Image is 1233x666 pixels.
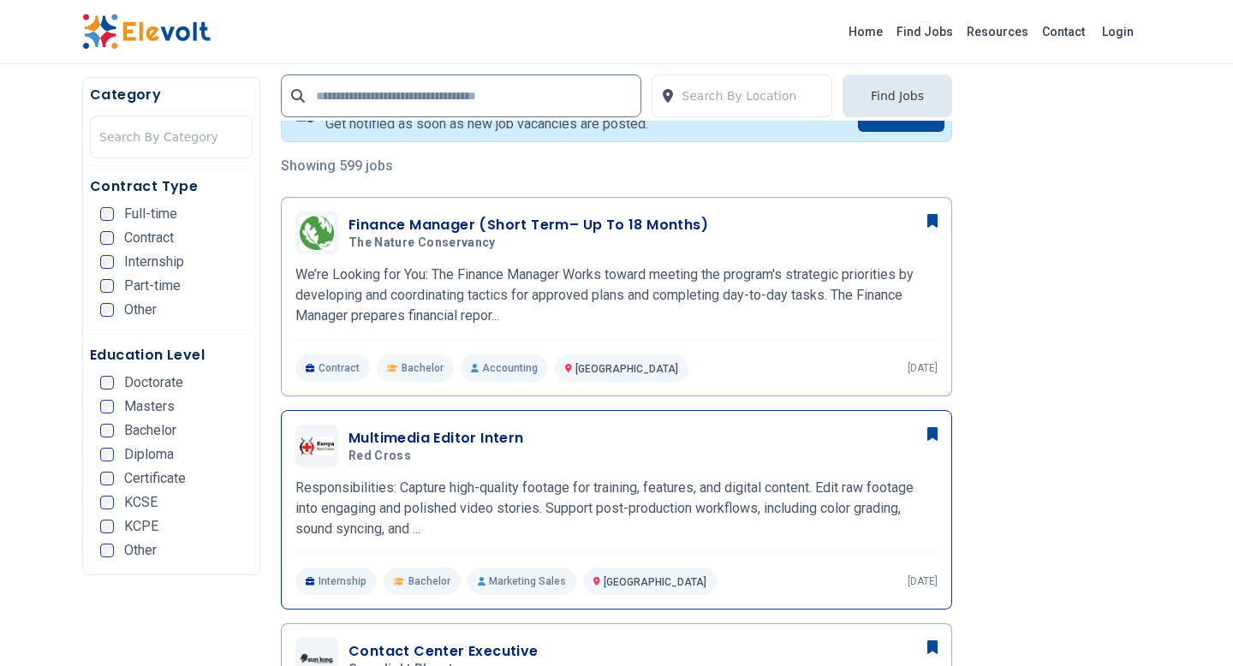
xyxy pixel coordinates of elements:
[90,85,253,105] h5: Category
[100,303,114,317] input: Other
[100,520,114,533] input: KCPE
[295,265,938,326] p: We’re Looking for You: The Finance Manager Works toward meeting the program's strategic prioritie...
[908,361,938,375] p: [DATE]
[124,496,158,509] span: KCSE
[124,255,184,269] span: Internship
[100,279,114,293] input: Part-time
[100,544,114,557] input: Other
[468,568,576,595] p: Marketing Sales
[300,653,334,664] img: Greenlight Planet
[348,235,496,251] span: The Nature Conservancy
[300,437,334,455] img: Red cross
[124,424,176,437] span: Bachelor
[348,449,411,464] span: Red cross
[124,231,174,245] span: Contract
[1092,15,1144,49] a: Login
[124,303,157,317] span: Other
[100,255,114,269] input: Internship
[348,641,539,662] h3: Contact Center Executive
[973,87,1151,601] iframe: Advertisement
[408,574,450,588] span: Bachelor
[90,176,253,197] h5: Contract Type
[295,478,938,539] p: Responsibilities: Capture high-quality footage for training, features, and digital content. Edit ...
[124,472,186,485] span: Certificate
[100,400,114,413] input: Masters
[325,114,648,134] p: Get notified as soon as new job vacancies are posted.
[124,207,177,221] span: Full-time
[100,231,114,245] input: Contract
[124,279,181,293] span: Part-time
[100,376,114,389] input: Doctorate
[100,472,114,485] input: Certificate
[348,215,708,235] h3: Finance Manager (Short Term– Up To 18 Months)
[124,400,175,413] span: Masters
[295,425,938,595] a: Red crossMultimedia Editor InternRed crossResponsibilities: Capture high-quality footage for trai...
[1147,584,1233,666] iframe: Chat Widget
[575,363,678,375] span: [GEOGRAPHIC_DATA]
[300,216,334,250] img: The Nature Conservancy
[348,428,524,449] h3: Multimedia Editor Intern
[281,156,952,176] p: Showing 599 jobs
[1035,18,1092,45] a: Contact
[402,361,444,375] span: Bachelor
[295,354,370,382] p: Contract
[124,376,183,389] span: Doctorate
[295,211,938,382] a: The Nature ConservancyFinance Manager (Short Term– Up To 18 Months)The Nature ConservancyWe’re Lo...
[90,345,253,366] h5: Education Level
[960,18,1035,45] a: Resources
[100,448,114,461] input: Diploma
[82,14,211,50] img: Elevolt
[295,568,377,595] p: Internship
[100,496,114,509] input: KCSE
[604,576,706,588] span: [GEOGRAPHIC_DATA]
[124,520,158,533] span: KCPE
[100,424,114,437] input: Bachelor
[908,574,938,588] p: [DATE]
[100,207,114,221] input: Full-time
[890,18,960,45] a: Find Jobs
[842,18,890,45] a: Home
[124,448,174,461] span: Diploma
[843,74,952,117] button: Find Jobs
[124,544,157,557] span: Other
[461,354,548,382] p: Accounting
